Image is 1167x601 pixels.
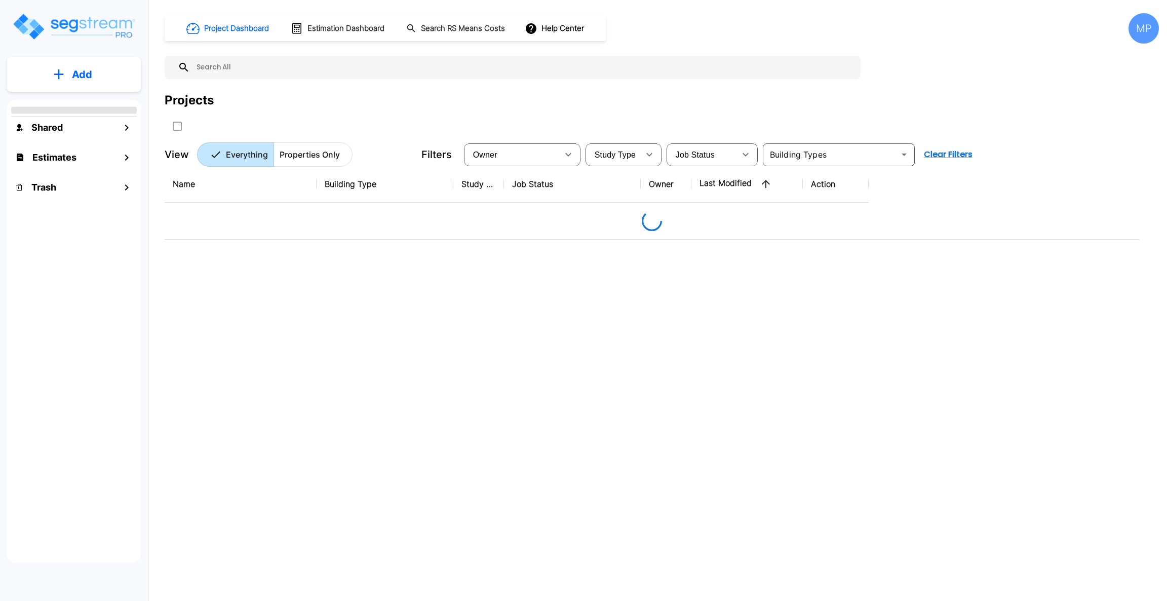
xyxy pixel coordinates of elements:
[691,166,803,203] th: Last Modified
[32,151,76,164] h1: Estimates
[317,166,453,203] th: Building Type
[226,148,268,161] p: Everything
[165,166,317,203] th: Name
[165,147,189,162] p: View
[190,56,855,79] input: Search All
[641,166,691,203] th: Owner
[669,140,735,169] div: Select
[307,23,384,34] h1: Estimation Dashboard
[897,147,911,162] button: Open
[803,166,869,203] th: Action
[504,166,641,203] th: Job Status
[31,180,56,194] h1: Trash
[182,17,275,40] button: Project Dashboard
[31,121,63,134] h1: Shared
[197,142,353,167] div: Platform
[766,147,895,162] input: Building Types
[421,23,505,34] h1: Search RS Means Costs
[165,91,214,109] div: Projects
[473,151,497,159] span: Owner
[12,12,136,41] img: Logo
[421,147,452,162] p: Filters
[167,116,187,136] button: SelectAll
[676,151,715,159] span: Job Status
[466,140,558,169] div: Select
[274,142,353,167] button: Properties Only
[287,18,390,39] button: Estimation Dashboard
[204,23,269,34] h1: Project Dashboard
[1129,13,1159,44] div: MP
[523,19,588,38] button: Help Center
[197,142,274,167] button: Everything
[453,166,504,203] th: Study Type
[588,140,639,169] div: Select
[280,148,340,161] p: Properties Only
[595,151,636,159] span: Study Type
[402,19,511,39] button: Search RS Means Costs
[72,67,92,82] p: Add
[7,60,141,89] button: Add
[920,144,977,165] button: Clear Filters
